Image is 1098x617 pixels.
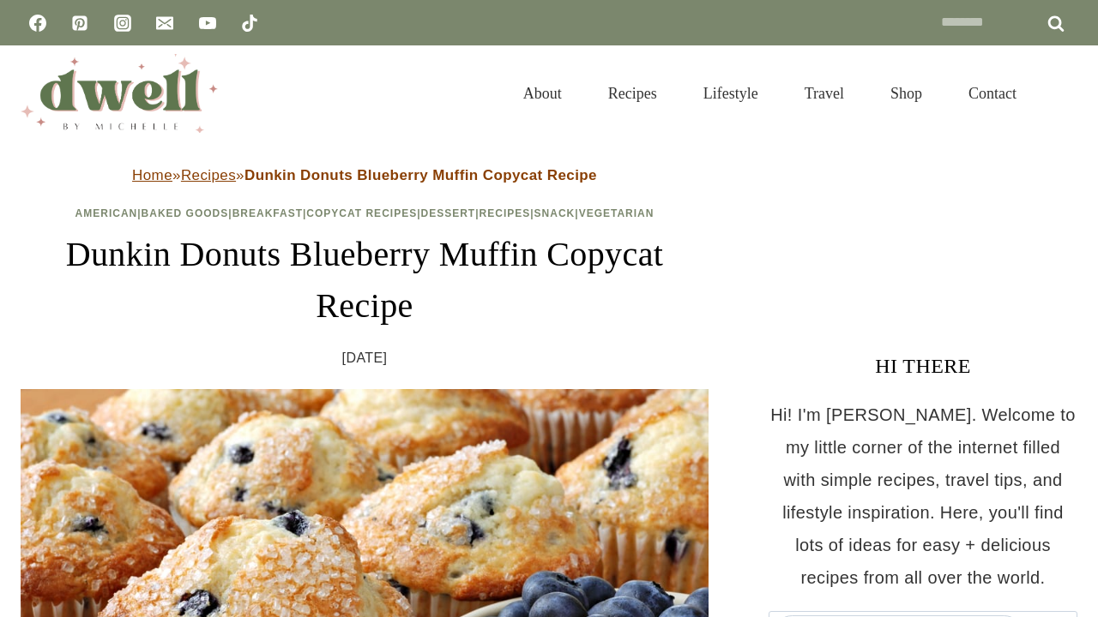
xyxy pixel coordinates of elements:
h1: Dunkin Donuts Blueberry Muffin Copycat Recipe [21,229,709,332]
strong: Dunkin Donuts Blueberry Muffin Copycat Recipe [244,167,597,183]
a: TikTok [232,6,267,40]
time: [DATE] [342,345,388,371]
img: DWELL by michelle [21,54,218,133]
p: Hi! I'm [PERSON_NAME]. Welcome to my little corner of the internet filled with simple recipes, tr... [769,398,1077,594]
a: Email [148,6,182,40]
a: Travel [781,63,867,123]
a: Snack [534,207,576,219]
a: About [500,63,585,123]
span: » » [132,167,597,183]
a: Vegetarian [579,207,655,219]
h3: HI THERE [769,350,1077,381]
a: Copycat Recipes [306,207,417,219]
a: Home [132,167,172,183]
a: Shop [867,63,945,123]
a: Breakfast [232,207,303,219]
a: Recipes [480,207,531,219]
a: Instagram [106,6,140,40]
a: Lifestyle [680,63,781,123]
a: YouTube [190,6,225,40]
a: Baked Goods [142,207,229,219]
nav: Primary Navigation [500,63,1040,123]
span: | | | | | | | [75,207,655,219]
a: Recipes [181,167,236,183]
a: Facebook [21,6,55,40]
a: American [75,207,138,219]
a: Pinterest [63,6,97,40]
a: Dessert [421,207,476,219]
a: Contact [945,63,1040,123]
button: View Search Form [1048,79,1077,108]
a: Recipes [585,63,680,123]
